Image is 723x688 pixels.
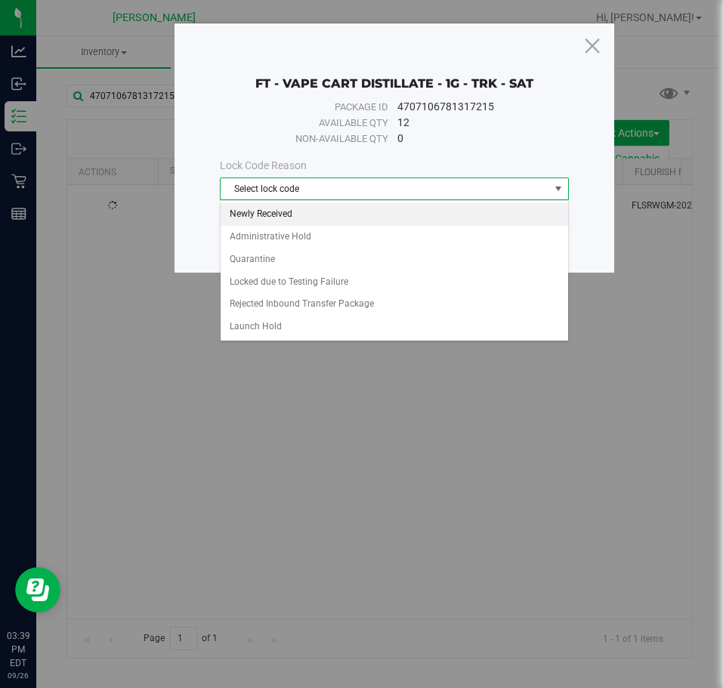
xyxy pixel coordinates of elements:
span: select [548,178,567,199]
div: Available qty [235,116,388,131]
iframe: Resource center [15,567,60,612]
li: Launch Hold [221,316,567,338]
div: 4707106781317215 [397,99,555,115]
li: Quarantine [221,248,567,271]
div: FT - VAPE CART DISTILLATE - 1G - TRK - SAT [220,54,568,91]
div: 0 [397,131,555,147]
li: Rejected Inbound Transfer Package [221,293,567,316]
span: Lock Code Reason [220,159,307,171]
div: Package ID [235,100,388,115]
span: Select lock code [221,178,548,199]
li: Newly Received [221,203,567,226]
div: 12 [397,115,555,131]
li: Locked due to Testing Failure [221,271,567,294]
li: Administrative Hold [221,226,567,248]
div: Non-available qty [235,131,388,147]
